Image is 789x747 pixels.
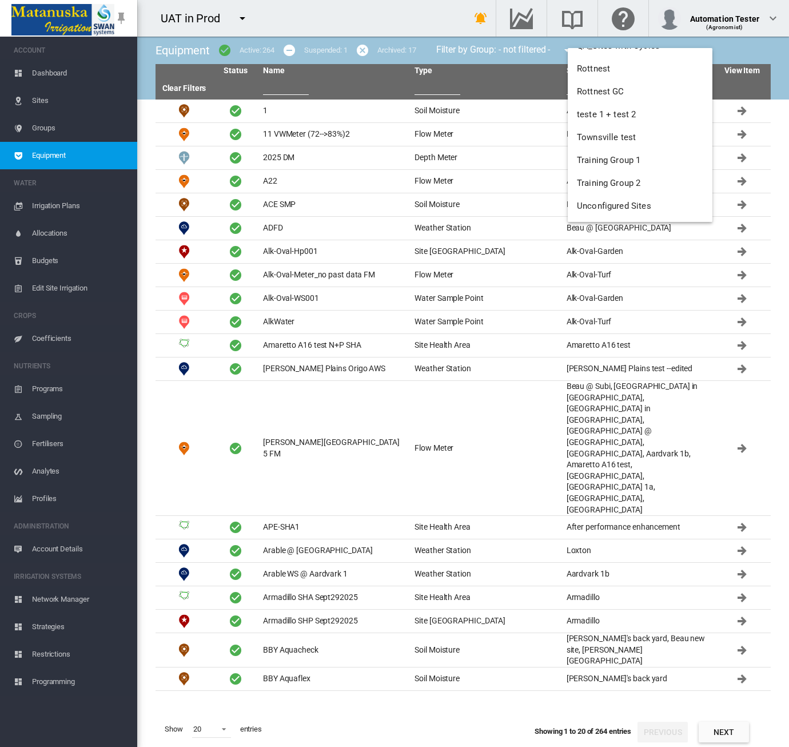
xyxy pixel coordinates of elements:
span: Rottnest [577,63,610,74]
span: Training Group 1 [577,155,640,165]
span: Rottnest GC [577,86,624,97]
span: Unconfigured Sites [577,201,651,211]
span: Training Group 2 [577,178,640,188]
span: teste 1 + test 2 [577,109,636,120]
span: Townsville test [577,132,636,142]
